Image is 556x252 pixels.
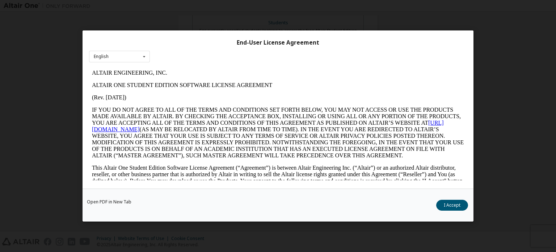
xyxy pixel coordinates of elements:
div: End-User License Agreement [89,39,467,46]
p: ALTAIR ONE STUDENT EDITION SOFTWARE LICENSE AGREEMENT [3,15,375,22]
a: [URL][DOMAIN_NAME] [3,53,355,66]
p: (Rev. [DATE]) [3,28,375,34]
div: English [94,54,109,59]
p: ALTAIR ENGINEERING, INC. [3,3,375,9]
p: IF YOU DO NOT AGREE TO ALL OF THE TERMS AND CONDITIONS SET FORTH BELOW, YOU MAY NOT ACCESS OR USE... [3,40,375,92]
button: I Accept [436,200,468,211]
p: This Altair One Student Edition Software License Agreement (“Agreement”) is between Altair Engine... [3,98,375,124]
a: Open PDF in New Tab [87,200,131,204]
